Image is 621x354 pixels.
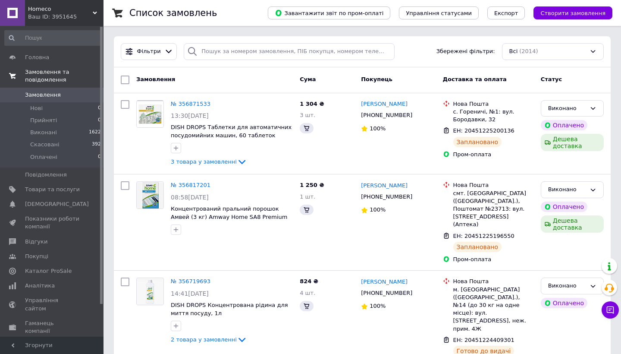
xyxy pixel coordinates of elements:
[541,298,587,308] div: Оплачено
[453,100,534,108] div: Нова Пошта
[275,9,383,17] span: Завантажити звіт по пром-оплаті
[300,101,324,107] span: 1 304 ₴
[436,47,495,56] span: Збережені фільтри:
[361,100,408,108] a: [PERSON_NAME]
[28,13,103,21] div: Ваш ID: 3951645
[25,267,72,275] span: Каталог ProSale
[25,238,47,246] span: Відгуки
[300,182,324,188] span: 1 250 ₴
[453,137,502,147] div: Заплановано
[30,141,60,149] span: Скасовані
[25,91,61,99] span: Замовлення
[136,76,175,82] span: Замовлення
[184,43,395,60] input: Пошук за номером замовлення, ПІБ покупця, номером телефону, Email, номером накладної
[300,112,315,118] span: 3 шт.
[453,151,534,158] div: Пром-оплата
[370,303,386,309] span: 100%
[453,278,534,285] div: Нова Пошта
[494,10,518,16] span: Експорт
[359,191,414,202] div: [PHONE_NUMBER]
[89,129,101,136] span: 1622
[98,153,101,161] span: 0
[30,153,57,161] span: Оплачені
[171,205,287,220] a: Концентрований пральний порошок Амвей (3 кг) Amway Home SA8 Premium
[533,6,612,19] button: Створити замовлення
[98,104,101,112] span: 0
[359,110,414,121] div: [PHONE_NUMBER]
[30,129,57,136] span: Виконані
[25,186,80,193] span: Товари та послуги
[453,337,514,343] span: ЕН: 20451224409301
[171,290,209,297] span: 14:41[DATE]
[361,182,408,190] a: [PERSON_NAME]
[171,158,247,165] a: 3 товара у замовленні
[453,256,534,263] div: Пром-оплата
[136,100,164,128] a: Фото товару
[28,5,93,13] span: Homeco
[268,6,390,19] button: Завантажити звіт по пром-оплаті
[137,278,163,305] img: Фото товару
[406,10,472,16] span: Управління статусами
[453,181,534,189] div: Нова Пошта
[171,158,237,165] span: 3 товара у замовленні
[136,278,164,305] a: Фото товару
[453,190,534,229] div: смт. [GEOGRAPHIC_DATA] ([GEOGRAPHIC_DATA].), Поштомат №23713: вул. [STREET_ADDRESS] (Аптека)
[98,117,101,124] span: 0
[171,302,288,316] a: DISH DROPS Концентрована рідина для миття посуду, 1л
[359,288,414,299] div: [PHONE_NUMBER]
[136,181,164,209] a: Фото товару
[541,215,604,233] div: Дешева доставка
[370,206,386,213] span: 100%
[519,48,538,54] span: (2014)
[300,76,316,82] span: Cума
[171,278,210,284] a: № 356719693
[171,124,292,139] a: DISH DROPS Таблетки для автоматичних посудомийних машин, 60 таблеток
[137,101,163,127] img: Фото товару
[129,8,217,18] h1: Список замовлень
[541,134,604,151] div: Дешева доставка
[361,76,392,82] span: Покупець
[171,101,210,107] a: № 356871533
[541,120,587,130] div: Оплачено
[171,336,237,343] span: 2 товара у замовленні
[25,54,49,61] span: Головна
[602,301,619,319] button: Чат з покупцем
[171,182,210,188] a: № 356817201
[370,125,386,132] span: 100%
[361,278,408,286] a: [PERSON_NAME]
[453,286,534,333] div: м. [GEOGRAPHIC_DATA] ([GEOGRAPHIC_DATA].), №14 (до 30 кг на одне місце): вул. [STREET_ADDRESS], н...
[25,297,80,312] span: Управління сайтом
[25,215,80,231] span: Показники роботи компанії
[25,253,48,260] span: Покупці
[399,6,479,19] button: Управління статусами
[171,112,209,119] span: 13:30[DATE]
[509,47,518,56] span: Всі
[300,290,315,296] span: 4 шт.
[541,76,562,82] span: Статус
[171,336,247,343] a: 2 товара у замовленні
[487,6,525,19] button: Експорт
[92,141,101,149] span: 392
[525,9,612,16] a: Створити замовлення
[25,171,67,179] span: Повідомлення
[541,202,587,212] div: Оплачено
[25,200,89,208] span: [DEMOGRAPHIC_DATA]
[25,282,55,290] span: Аналітика
[171,194,209,201] span: 08:58[DATE]
[453,108,534,123] div: с. Гореничі, №1: вул. Бородавки, 32
[25,319,80,335] span: Гаманець компанії
[548,185,586,194] div: Виконано
[443,76,507,82] span: Доставка та оплата
[453,242,502,252] div: Заплановано
[4,30,102,46] input: Пошук
[137,182,163,209] img: Фото товару
[300,193,315,200] span: 1 шт.
[300,278,318,284] span: 824 ₴
[540,10,605,16] span: Створити замовлення
[30,117,57,124] span: Прийняті
[453,127,514,134] span: ЕН: 20451225200136
[453,233,514,239] span: ЕН: 20451225196550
